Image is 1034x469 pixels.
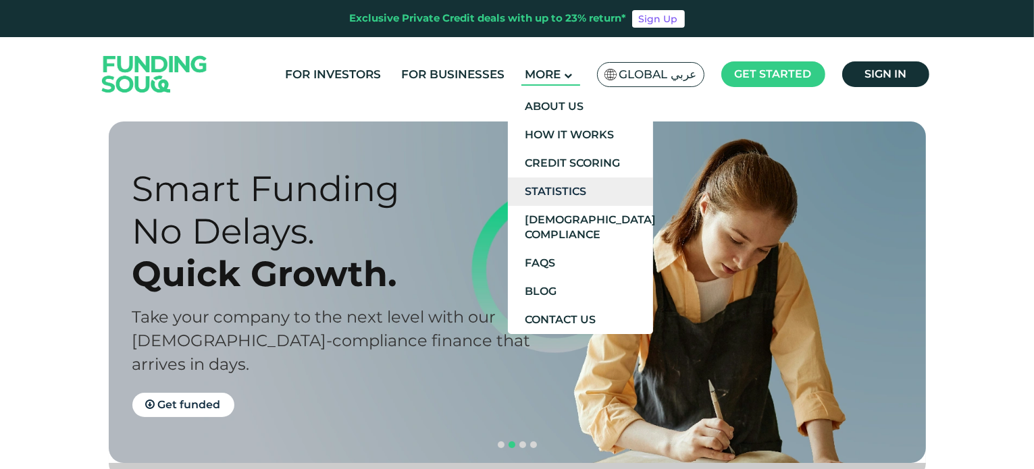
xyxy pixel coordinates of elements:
div: Smart Funding [132,167,541,210]
a: Statistics [508,177,653,206]
a: Sign Up [632,10,685,28]
div: Quick Growth. [132,252,541,295]
a: For Investors [282,63,384,86]
button: navigation [528,439,539,450]
a: Credit Scoring [508,149,653,177]
a: Blog [508,277,653,306]
a: [DEMOGRAPHIC_DATA] Compliance [508,206,653,249]
a: Contact Us [508,306,653,334]
img: SA Flag [604,69,617,80]
div: No Delays. [132,210,541,252]
span: Global عربي [619,67,697,82]
a: About Us [508,92,653,121]
button: navigation [517,439,528,450]
button: navigation [496,439,507,450]
a: How It Works [508,121,653,149]
span: Get started [735,67,812,80]
span: Get funded [158,398,221,411]
div: Take your company to the next level with our [132,305,541,329]
img: Logo [88,40,221,108]
a: Get funded [132,393,234,417]
a: FAQs [508,249,653,277]
a: Sign in [842,61,929,87]
a: For Businesses [398,63,508,86]
div: Exclusive Private Credit deals with up to 23% return* [350,11,627,26]
span: Sign in [864,67,906,80]
div: [DEMOGRAPHIC_DATA]-compliance finance that arrives in days. [132,329,541,376]
span: More [525,67,561,81]
button: navigation [507,439,517,450]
